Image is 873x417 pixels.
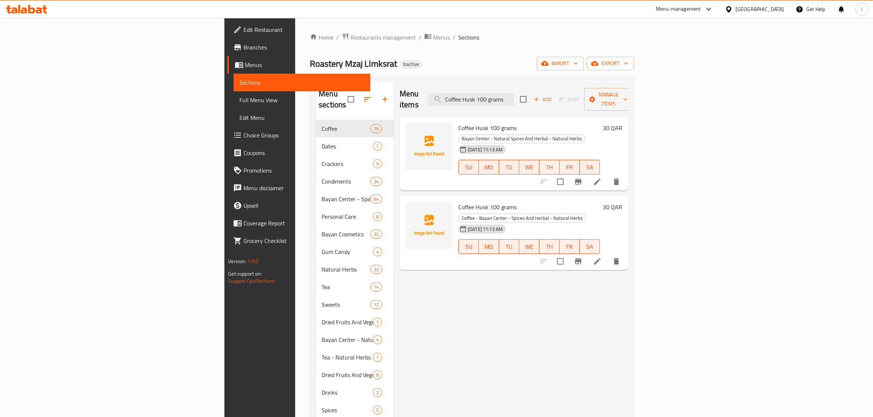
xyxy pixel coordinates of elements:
div: items [373,370,382,379]
span: 1.0.0 [247,257,259,266]
div: items [370,230,382,239]
span: import [543,59,578,68]
span: Coverage Report [243,219,364,228]
span: Coffee Husk 100 grams [458,202,517,213]
span: Version: [228,257,246,266]
a: Menus [227,56,370,74]
span: Inactive [400,61,422,67]
span: Gum Candy [322,247,373,256]
span: Condiments [322,177,370,186]
div: items [373,406,382,414]
span: Coffee [322,124,370,133]
span: Select section first [554,94,584,105]
button: SA [580,239,600,254]
h6: 30 QAR [603,202,622,212]
span: Promotions [243,166,364,175]
div: Bayan Center - Natural Spices And Herbal - Natural Herbs [458,134,585,143]
a: Coverage Report [227,214,370,232]
div: items [373,159,382,168]
span: TH [542,241,557,252]
a: Edit menu item [593,177,602,186]
button: TH [539,239,560,254]
span: Crackers [322,159,373,168]
div: items [373,142,382,151]
div: items [370,177,382,186]
div: items [373,318,382,326]
div: items [373,335,382,344]
div: Tea14 [316,278,394,296]
button: MO [479,160,499,174]
div: items [373,353,382,362]
input: search [428,93,514,106]
div: Tea - Natural Herbs1 [316,348,394,366]
div: items [370,195,382,203]
span: 1 [373,354,382,361]
nav: breadcrumb [310,33,634,42]
span: SU [462,241,476,252]
span: Dried Fruits And Vegetables - Freeze Dried Products [322,370,373,379]
a: Upsell [227,197,370,214]
span: [DATE] 11:13 AM [465,226,506,233]
span: Personal Care [322,212,373,221]
button: TU [499,160,519,174]
span: 23 [371,266,382,273]
div: Dried Fruits And Vegetables1 [316,313,394,331]
span: WE [522,162,536,173]
a: Full Menu View [234,91,370,109]
img: Coffee Husk 100 grams [406,202,452,249]
span: export [593,59,628,68]
span: Grocery Checklist [243,236,364,245]
button: SU [458,160,479,174]
span: FR [562,162,577,173]
div: Bayan Center - Spices And Natural Herbs64 [316,190,394,208]
span: Coffee Husk 100 grams [458,122,517,133]
span: MO [482,162,496,173]
span: 16 [371,125,382,132]
span: 8 [373,213,382,220]
a: Choice Groups [227,126,370,144]
button: FR [560,239,580,254]
span: Sweets [322,300,370,309]
span: Menus [433,33,450,42]
div: Spices [322,406,373,414]
div: items [373,212,382,221]
div: Sweets12 [316,296,394,313]
span: 8 [373,372,382,379]
img: Coffee Husk 100 grams [406,123,452,170]
span: Drinks [322,388,373,397]
button: export [587,57,634,70]
button: SU [458,239,479,254]
span: 1 [373,319,382,326]
button: TH [539,160,560,174]
div: Natural Herbs23 [316,261,394,278]
span: Dried Fruits And Vegetables [322,318,373,326]
div: items [373,247,382,256]
button: delete [608,173,625,191]
span: 7 [373,143,382,150]
a: Branches [227,38,370,56]
a: Edit menu item [593,257,602,266]
span: Tea - Natural Herbs [322,353,373,362]
button: WE [519,160,539,174]
span: SU [462,162,476,173]
span: Select all sections [343,92,359,107]
span: Manage items [590,90,627,108]
span: 4 [373,336,382,343]
button: delete [608,252,625,270]
span: Natural Herbs [322,265,370,274]
a: Restaurants management [342,33,416,42]
button: SA [580,160,600,174]
div: items [373,388,382,397]
div: Bayan Center - Natural Spices And Herbal - Natural Herbs4 [316,331,394,348]
button: FR [560,160,580,174]
a: Promotions [227,162,370,179]
span: Dates [322,142,373,151]
span: Coupons [243,148,364,157]
span: Menus [245,60,364,69]
div: Coffee16 [316,120,394,137]
div: [GEOGRAPHIC_DATA] [736,5,784,13]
